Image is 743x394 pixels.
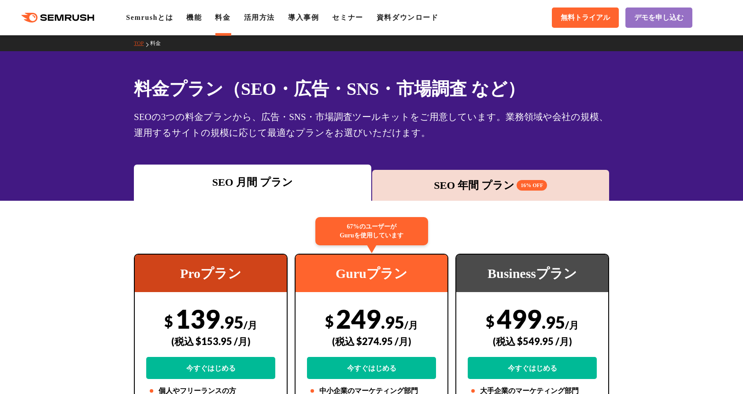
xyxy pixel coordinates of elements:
a: 今すぐはじめる [146,357,275,379]
div: Proプラン [135,255,287,292]
div: SEOの3つの料金プランから、広告・SNS・市場調査ツールキットをご用意しています。業務領域や会社の規模、運用するサイトの規模に応じて最適なプランをお選びいただけます。 [134,109,609,141]
span: .95 [542,312,565,332]
div: 499 [468,303,597,379]
a: Semrushとは [126,14,173,21]
a: 料金 [150,40,167,46]
div: (税込 $549.95 /月) [468,326,597,357]
a: 今すぐはじめる [468,357,597,379]
a: 無料トライアル [552,8,619,28]
span: 16% OFF [517,180,547,191]
span: デモを申し込む [634,13,684,23]
a: 資料ダウンロード [377,14,439,21]
span: /月 [404,319,418,331]
a: セミナー [332,14,363,21]
div: (税込 $153.95 /月) [146,326,275,357]
a: 導入事例 [288,14,319,21]
div: Businessプラン [456,255,608,292]
a: 機能 [186,14,202,21]
span: /月 [244,319,257,331]
span: $ [164,312,173,330]
a: 料金 [215,14,230,21]
span: .95 [381,312,404,332]
div: SEO 月間 プラン [138,174,367,190]
a: 今すぐはじめる [307,357,436,379]
div: 139 [146,303,275,379]
a: デモを申し込む [625,8,692,28]
a: 活用方法 [244,14,275,21]
span: 無料トライアル [561,13,610,23]
div: 249 [307,303,436,379]
span: $ [486,312,495,330]
div: (税込 $274.95 /月) [307,326,436,357]
span: .95 [220,312,244,332]
h1: 料金プラン（SEO・広告・SNS・市場調査 など） [134,76,609,102]
div: SEO 年間 プラン [377,177,605,193]
span: $ [325,312,334,330]
span: /月 [565,319,579,331]
div: Guruプラン [296,255,447,292]
a: TOP [134,40,150,46]
div: 67%のユーザーが Guruを使用しています [315,217,428,245]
